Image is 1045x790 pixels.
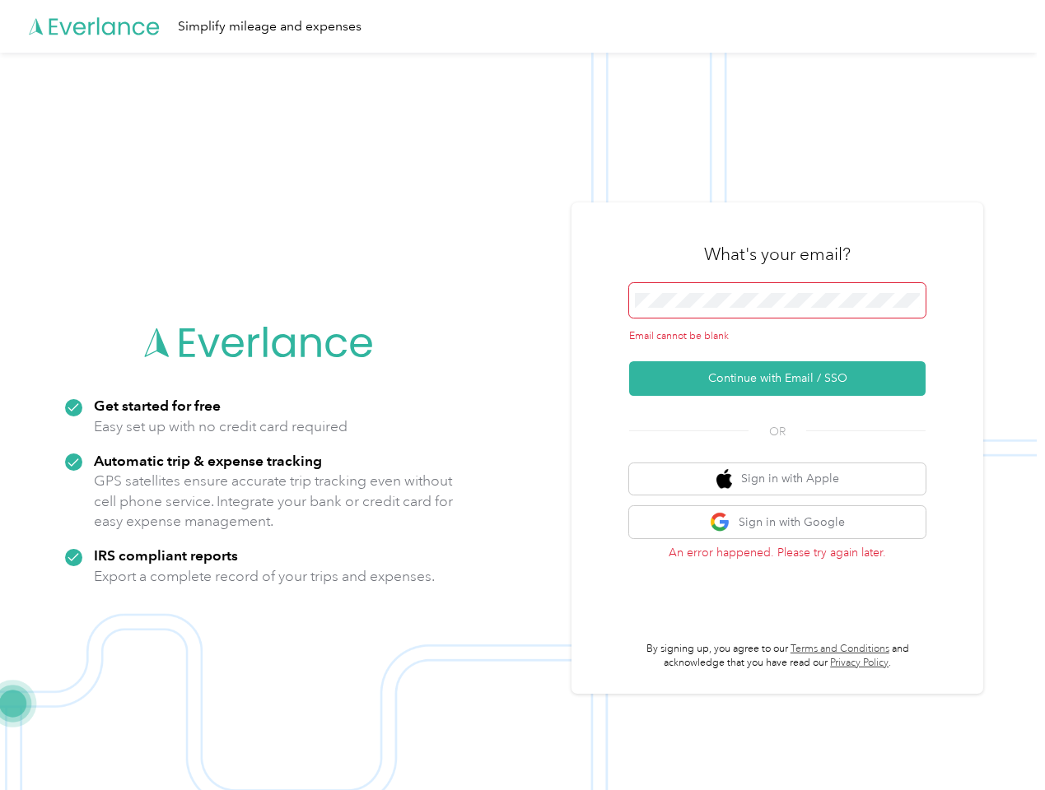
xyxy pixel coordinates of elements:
[629,642,926,671] p: By signing up, you agree to our and acknowledge that you have read our .
[94,397,221,414] strong: Get started for free
[791,643,889,655] a: Terms and Conditions
[629,463,926,495] button: apple logoSign in with Apple
[94,452,322,469] strong: Automatic trip & expense tracking
[749,423,806,440] span: OR
[629,329,926,344] div: Email cannot be blank
[94,471,454,532] p: GPS satellites ensure accurate trip tracking even without cell phone service. Integrate your bank...
[178,16,362,37] div: Simplify mileage and expenses
[94,546,238,564] strong: IRS compliant reports
[629,544,926,561] p: An error happened. Please try again later.
[704,243,851,266] h3: What's your email?
[94,416,348,437] p: Easy set up with no credit card required
[94,566,435,587] p: Export a complete record of your trips and expenses.
[629,506,926,538] button: google logoSign in with Google
[830,657,889,669] a: Privacy Policy
[710,512,730,532] img: google logo
[629,361,926,396] button: Continue with Email / SSO
[716,469,733,490] img: apple logo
